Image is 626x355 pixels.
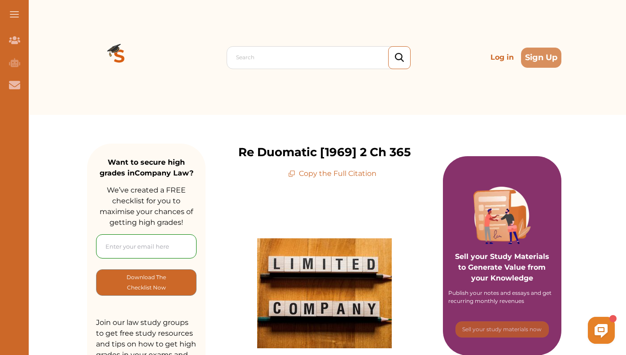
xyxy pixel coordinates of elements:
div: Publish your notes and essays and get recurring monthly revenues [448,289,556,305]
span: We’ve created a FREE checklist for you to maximise your chances of getting high grades! [100,186,193,227]
p: Re Duomatic [1969] 2 Ch 365 [238,144,411,161]
p: Log in [487,48,517,66]
img: Company-Law-feature-300x245.jpg [257,238,392,348]
iframe: HelpCrunch [411,315,617,346]
p: Download The Checklist Now [114,272,178,293]
img: Logo [87,25,152,90]
button: [object Object] [96,269,197,296]
button: Sign Up [521,48,561,68]
img: Purple card image [473,187,531,244]
p: Sell your Study Materials to Generate Value from your Knowledge [452,226,552,284]
input: Enter your email here [96,234,197,259]
img: search_icon [395,53,404,62]
strong: Want to secure high grades in Company Law ? [100,158,193,177]
p: Copy the Full Citation [288,168,376,179]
